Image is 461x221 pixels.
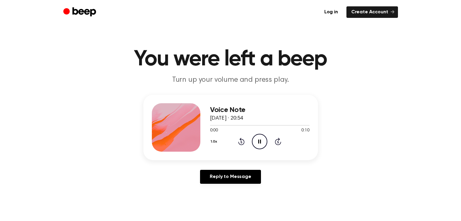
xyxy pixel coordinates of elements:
[210,116,243,121] span: [DATE] · 20:54
[210,137,219,147] button: 1.0x
[200,170,261,184] a: Reply to Message
[301,127,309,134] span: 0:10
[346,6,398,18] a: Create Account
[63,6,98,18] a: Beep
[75,48,386,70] h1: You were left a beep
[210,127,218,134] span: 0:00
[114,75,347,85] p: Turn up your volume and press play.
[210,106,309,114] h3: Voice Note
[319,6,343,18] a: Log in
